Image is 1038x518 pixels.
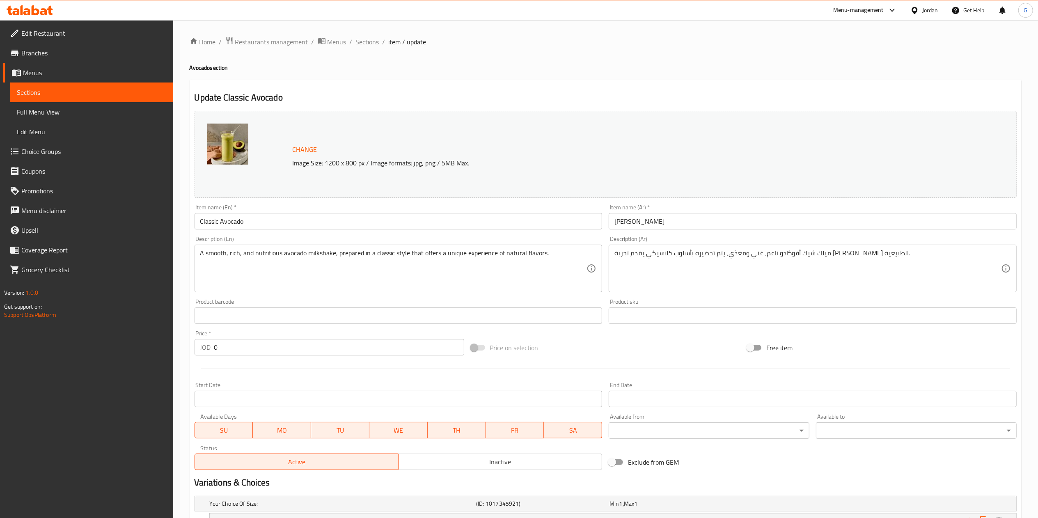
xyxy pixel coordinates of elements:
button: Inactive [398,454,602,470]
a: Promotions [3,181,173,201]
h5: Your Choice Of Size: [210,500,473,508]
span: Change [293,144,317,156]
span: Promotions [21,186,167,196]
div: ​ [816,422,1017,439]
span: Menu disclaimer [21,206,167,215]
button: FR [486,422,544,438]
span: Menus [328,37,346,47]
button: SA [544,422,602,438]
h4: Avocado section [190,64,1022,72]
p: Image Size: 1200 x 800 px / Image formats: jpg, png / 5MB Max. [289,158,887,168]
a: Edit Restaurant [3,23,173,43]
li: / [383,37,385,47]
input: Please enter price [214,339,464,355]
span: Coverage Report [21,245,167,255]
h5: (ID: 1017345921) [476,500,606,508]
a: Grocery Checklist [3,260,173,280]
div: Jordan [922,6,938,15]
span: Branches [21,48,167,58]
a: Menus [3,63,173,83]
textarea: ميلك شيك أفوكادو ناعم، غني ومغذي، يتم تحضيره بأسلوب كلاسيكي يقدم تجربة [PERSON_NAME] الطبيعية. [614,249,1001,288]
span: FR [489,424,541,436]
span: Max [624,498,634,509]
span: 1 [619,498,623,509]
span: Exclude from GEM [628,457,679,467]
nav: breadcrumb [190,37,1022,47]
a: Home [190,37,216,47]
a: Restaurants management [225,37,308,47]
button: TU [311,422,369,438]
span: Full Menu View [17,107,167,117]
p: JOD [200,342,211,352]
div: , [610,500,740,508]
img: %D8%A7%D9%81%D9%88%D9%83%D8%A7%D8%AF%D9%88_%D9%83%D9%84%D8%A7%D8%B3%D9%8A%D9%83638822129541056325... [207,124,248,165]
li: / [312,37,314,47]
button: TH [428,422,486,438]
span: Min [610,498,619,509]
span: Edit Restaurant [21,28,167,38]
input: Please enter product sku [609,307,1017,324]
span: Active [198,456,395,468]
span: Coupons [21,166,167,176]
button: MO [253,422,311,438]
span: Get support on: [4,301,42,312]
a: Branches [3,43,173,63]
span: Upsell [21,225,167,235]
span: Edit Menu [17,127,167,137]
span: 1 [634,498,637,509]
a: Menus [318,37,346,47]
span: Sections [17,87,167,97]
button: SU [195,422,253,438]
a: Sections [356,37,379,47]
button: Change [289,141,321,158]
input: Please enter product barcode [195,307,603,324]
span: MO [256,424,308,436]
a: Upsell [3,220,173,240]
span: Choice Groups [21,147,167,156]
span: TU [314,424,366,436]
span: SA [547,424,599,436]
div: Menu-management [833,5,884,15]
a: Full Menu View [10,102,173,122]
a: Edit Menu [10,122,173,142]
a: Sections [10,83,173,102]
span: Inactive [402,456,599,468]
div: ​ [609,422,809,439]
textarea: A smooth, rich, and nutritious avocado milkshake, prepared in a classic style that offers a uniqu... [200,249,587,288]
li: / [350,37,353,47]
span: Grocery Checklist [21,265,167,275]
a: Support.OpsPlatform [4,309,56,320]
h2: Update Classic Avocado [195,92,1017,104]
span: TH [431,424,483,436]
span: WE [373,424,424,436]
a: Coverage Report [3,240,173,260]
input: Enter name En [195,213,603,229]
span: Menus [23,68,167,78]
button: WE [369,422,428,438]
a: Coupons [3,161,173,181]
h2: Variations & Choices [195,477,1017,489]
span: Restaurants management [235,37,308,47]
span: item / update [389,37,426,47]
span: Price on selection [490,343,538,353]
span: Version: [4,287,24,298]
button: Active [195,454,399,470]
span: Free item [766,343,793,353]
div: Expand [195,496,1016,511]
input: Enter name Ar [609,213,1017,229]
a: Choice Groups [3,142,173,161]
li: / [219,37,222,47]
a: Menu disclaimer [3,201,173,220]
span: SU [198,424,250,436]
span: G [1024,6,1027,15]
span: 1.0.0 [25,287,38,298]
